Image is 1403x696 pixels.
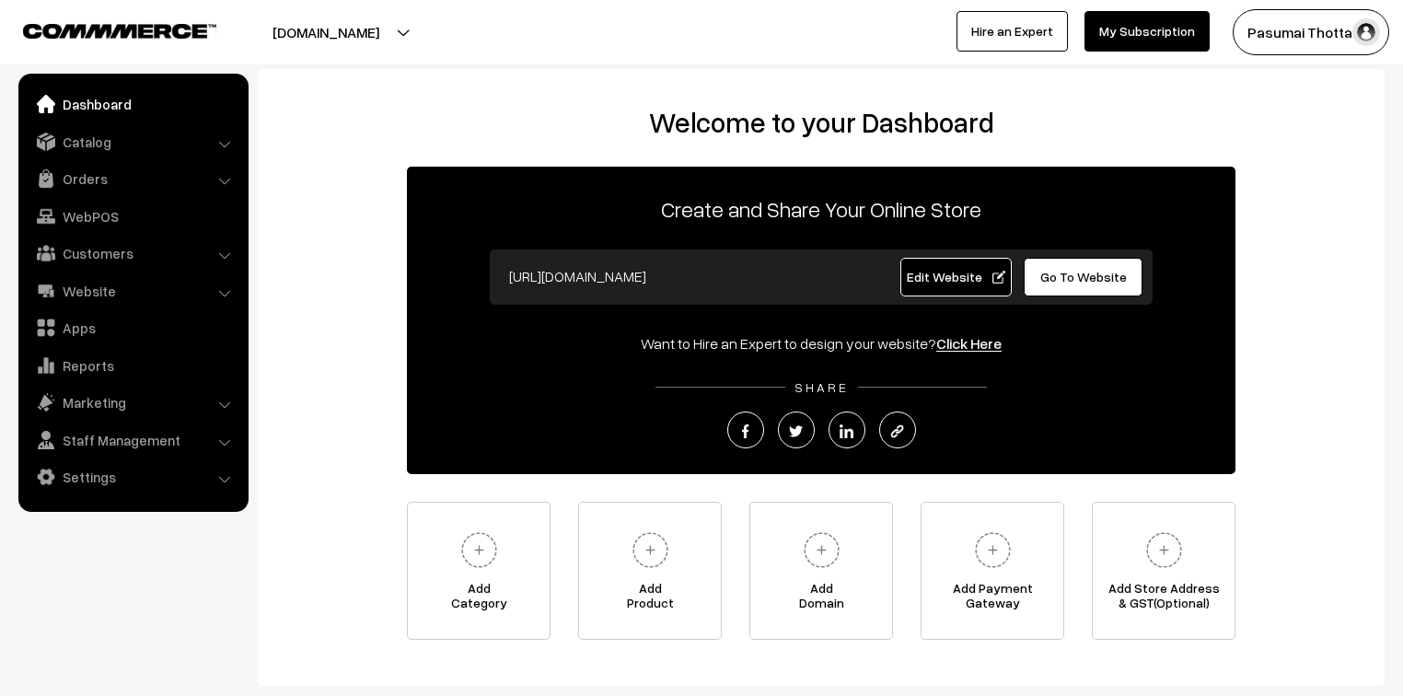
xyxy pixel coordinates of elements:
img: plus.svg [1139,525,1189,575]
img: plus.svg [968,525,1018,575]
a: Customers [23,237,242,270]
a: COMMMERCE [23,18,184,41]
a: Settings [23,460,242,493]
a: Hire an Expert [957,11,1068,52]
a: Website [23,274,242,307]
a: AddProduct [578,502,722,640]
p: Create and Share Your Online Store [407,192,1235,226]
img: plus.svg [796,525,847,575]
a: Staff Management [23,423,242,457]
a: Marketing [23,386,242,419]
span: Edit Website [907,269,1005,284]
span: Go To Website [1040,269,1127,284]
a: Go To Website [1024,258,1142,296]
a: AddCategory [407,502,551,640]
span: Add Payment Gateway [922,581,1063,618]
a: Catalog [23,125,242,158]
span: Add Store Address & GST(Optional) [1093,581,1235,618]
a: Click Here [936,334,1002,353]
img: plus.svg [625,525,676,575]
img: user [1352,18,1380,46]
a: Dashboard [23,87,242,121]
img: COMMMERCE [23,24,216,38]
a: AddDomain [749,502,893,640]
span: Add Category [408,581,550,618]
div: Want to Hire an Expert to design your website? [407,332,1235,354]
img: plus.svg [454,525,504,575]
a: Edit Website [900,258,1013,296]
button: [DOMAIN_NAME] [208,9,444,55]
a: Add Store Address& GST(Optional) [1092,502,1235,640]
span: Add Domain [750,581,892,618]
a: Add PaymentGateway [921,502,1064,640]
h2: Welcome to your Dashboard [276,106,1366,139]
a: My Subscription [1084,11,1210,52]
span: Add Product [579,581,721,618]
button: Pasumai Thotta… [1233,9,1389,55]
a: WebPOS [23,200,242,233]
a: Reports [23,349,242,382]
span: SHARE [785,379,858,395]
a: Orders [23,162,242,195]
a: Apps [23,311,242,344]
